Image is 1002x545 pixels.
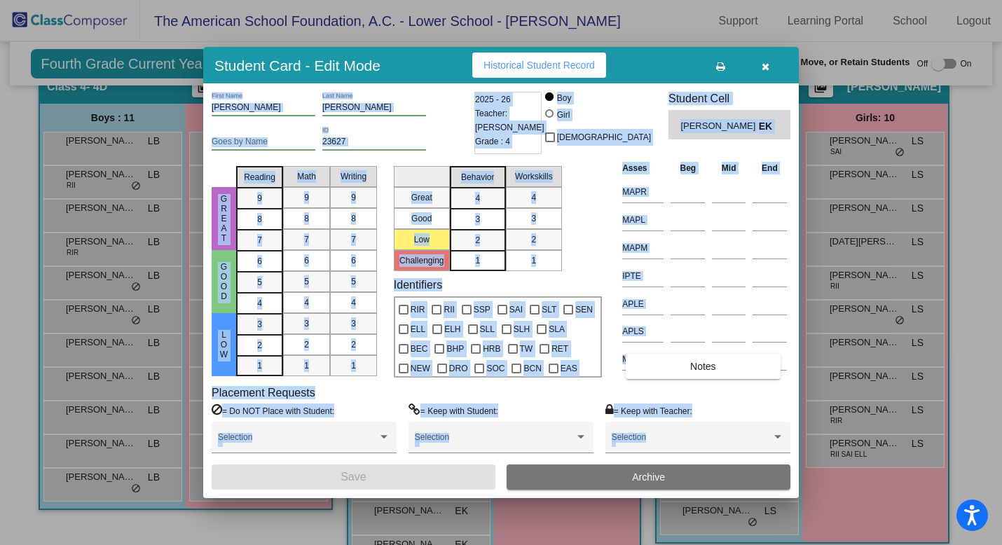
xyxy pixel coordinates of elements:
input: goes by name [212,137,315,147]
span: SLH [514,321,530,338]
span: Reading [244,171,275,184]
input: assessment [622,294,664,315]
span: SLL [480,321,495,338]
label: = Keep with Student: [409,403,498,418]
h3: Student Cell [668,92,790,105]
input: assessment [622,237,664,258]
span: 2 [304,338,309,351]
div: Girl [556,109,570,121]
span: 7 [304,233,309,246]
span: 6 [304,254,309,267]
span: 5 [257,276,262,289]
input: assessment [622,181,664,202]
span: BHP [446,340,464,357]
span: 1 [257,359,262,372]
span: Great [218,194,231,243]
span: 7 [351,233,356,246]
label: Identifiers [394,278,442,291]
span: 8 [257,213,262,226]
span: SLA [549,321,565,338]
h3: Student Card - Edit Mode [214,57,380,74]
span: 2025 - 26 [475,92,511,106]
span: 2 [257,339,262,352]
span: 1 [351,359,356,372]
span: 9 [304,191,309,204]
span: SSP [474,301,490,318]
span: 8 [304,212,309,225]
span: 1 [531,254,536,267]
span: 6 [257,255,262,268]
input: assessment [622,209,664,230]
span: 3 [475,213,480,226]
span: 7 [257,234,262,247]
span: 3 [531,212,536,225]
span: SAI [509,301,523,318]
span: [DEMOGRAPHIC_DATA] [557,129,651,146]
span: SLT [542,301,556,318]
span: Notes [690,361,716,372]
input: Enter ID [322,137,426,147]
span: Good [218,262,231,301]
button: Historical Student Record [472,53,606,78]
th: Mid [708,160,749,176]
span: 8 [351,212,356,225]
th: End [749,160,790,176]
span: Save [341,471,366,483]
span: BEC [411,340,428,357]
span: Behavior [461,171,494,184]
span: EAS [561,360,577,377]
span: 3 [351,317,356,330]
span: 4 [304,296,309,309]
span: 2 [351,338,356,351]
span: TW [520,340,533,357]
span: SOC [486,360,505,377]
span: RII [444,301,454,318]
input: assessment [622,321,664,342]
span: Low [218,330,231,359]
span: HRB [483,340,500,357]
span: 5 [351,275,356,288]
span: 4 [257,297,262,310]
span: 9 [351,191,356,204]
span: 3 [257,318,262,331]
th: Asses [619,160,667,176]
span: Historical Student Record [483,60,595,71]
span: ELH [444,321,460,338]
label: Placement Requests [212,386,315,399]
span: 4 [531,191,536,204]
div: Boy [556,92,572,104]
span: ELL [411,321,425,338]
span: 4 [351,296,356,309]
span: DRO [449,360,468,377]
span: 1 [304,359,309,372]
span: Math [297,170,316,183]
span: NEW [411,360,430,377]
span: Teacher: [PERSON_NAME] [475,106,544,134]
span: Archive [632,471,665,483]
input: assessment [622,265,664,287]
span: EK [759,119,778,134]
span: Grade : 4 [475,134,510,149]
span: Workskills [515,170,553,183]
button: Notes [626,354,780,379]
span: 6 [351,254,356,267]
span: RET [551,340,568,357]
label: = Keep with Teacher: [605,403,692,418]
input: assessment [622,349,664,370]
span: 9 [257,192,262,205]
span: [PERSON_NAME] [680,119,758,134]
button: Archive [507,464,790,490]
label: = Do NOT Place with Student: [212,403,334,418]
span: RIR [411,301,425,318]
span: 5 [304,275,309,288]
span: 1 [475,254,480,267]
span: 2 [531,233,536,246]
span: 2 [475,234,480,247]
span: BCN [523,360,541,377]
span: Writing [341,170,366,183]
span: 4 [475,192,480,205]
th: Beg [667,160,708,176]
span: SEN [575,301,593,318]
span: 3 [304,317,309,330]
button: Save [212,464,495,490]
